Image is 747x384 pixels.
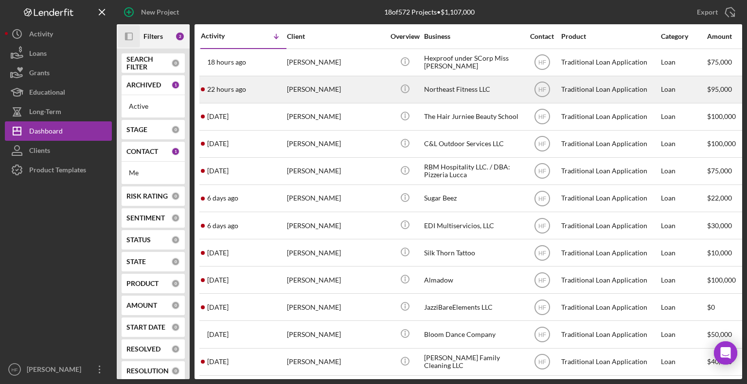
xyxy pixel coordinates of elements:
div: 0 [171,367,180,375]
div: 0 [171,125,180,134]
div: Traditional Loan Application [561,240,658,266]
div: $75,000 [707,158,744,184]
a: Activity [5,24,112,44]
div: Business [424,33,521,40]
div: Loan [661,104,706,130]
div: EDI Multiservicios, LLC [424,213,521,238]
div: Activity [201,32,244,40]
div: $50,000 [707,321,744,347]
text: HF [538,304,546,311]
button: Export [687,2,742,22]
div: Loan [661,213,706,238]
div: Traditional Loan Application [561,267,658,293]
div: Loan [661,77,706,102]
div: Traditional Loan Application [561,77,658,102]
div: Silk Thorn Tattoo [424,240,521,266]
time: 2025-08-19 16:15 [207,85,246,93]
button: Educational [5,83,112,102]
div: Loan [661,185,706,211]
time: 2025-08-07 05:22 [207,249,229,257]
time: 2025-08-07 04:16 [207,276,229,284]
button: HF[PERSON_NAME] [5,360,112,379]
div: Loans [29,44,47,66]
div: [PERSON_NAME] [287,294,384,320]
div: Activity [29,24,53,46]
div: 2 [175,32,185,41]
time: 2025-08-04 17:46 [207,303,229,311]
div: Amount [707,33,744,40]
div: Traditional Loan Application [561,349,658,375]
div: $22,000 [707,185,744,211]
button: New Project [117,2,189,22]
div: 0 [171,192,180,200]
div: Traditional Loan Application [561,213,658,238]
div: Loan [661,349,706,375]
div: 0 [171,214,180,222]
div: 0 [171,235,180,244]
div: Northeast Fitness LLC [424,77,521,102]
div: 0 [171,323,180,332]
div: Export [697,2,718,22]
div: 0 [171,257,180,266]
div: [PERSON_NAME] [24,360,88,382]
b: SEARCH FILTER [126,55,171,71]
div: 0 [171,345,180,353]
div: $0 [707,294,744,320]
time: 2025-08-19 00:13 [207,113,229,120]
div: 0 [171,279,180,288]
button: Grants [5,63,112,83]
text: HF [538,222,546,229]
div: Bloom Dance Company [424,321,521,347]
div: Hexproof under SCorp Miss [PERSON_NAME] [424,50,521,75]
div: Category [661,33,706,40]
div: [PERSON_NAME] [287,77,384,102]
div: $30,000 [707,213,744,238]
button: Long-Term [5,102,112,121]
div: Loan [661,131,706,157]
button: Product Templates [5,160,112,180]
div: [PERSON_NAME] [287,131,384,157]
div: RBM Hospitality LLC. / DBA: Pizzeria Lucca [424,158,521,184]
time: 2025-07-24 04:25 [207,358,229,366]
text: HF [538,359,546,366]
b: Filters [143,33,163,40]
b: SENTIMENT [126,214,165,222]
div: Almadow [424,267,521,293]
text: HF [538,114,546,120]
div: Loan [661,240,706,266]
time: 2025-08-14 03:17 [207,222,238,230]
time: 2025-07-27 03:33 [207,331,229,338]
text: HF [538,86,546,93]
div: The Hair Jurniee Beauty School [424,104,521,130]
div: [PERSON_NAME] [287,50,384,75]
div: [PERSON_NAME] [287,267,384,293]
div: $100,000 [707,267,744,293]
div: JazziBareElements LLC [424,294,521,320]
button: Loans [5,44,112,63]
text: HF [538,168,546,175]
div: $100,000 [707,104,744,130]
div: Traditional Loan Application [561,50,658,75]
div: Me [129,169,178,177]
div: Active [129,102,178,110]
div: Client [287,33,384,40]
div: Open Intercom Messenger [714,341,737,365]
div: [PERSON_NAME] [287,158,384,184]
div: Loan [661,267,706,293]
div: New Project [141,2,179,22]
b: STATUS [126,236,151,244]
a: Dashboard [5,121,112,141]
text: HF [538,250,546,256]
div: 1 [171,81,180,89]
text: HF [538,277,546,284]
div: 18 of 572 Projects • $1,107,000 [384,8,475,16]
div: Dashboard [29,121,63,143]
div: Product [561,33,658,40]
div: Traditional Loan Application [561,104,658,130]
b: START DATE [126,323,165,331]
b: STATE [126,258,146,266]
div: $10,000 [707,240,744,266]
button: Clients [5,141,112,160]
